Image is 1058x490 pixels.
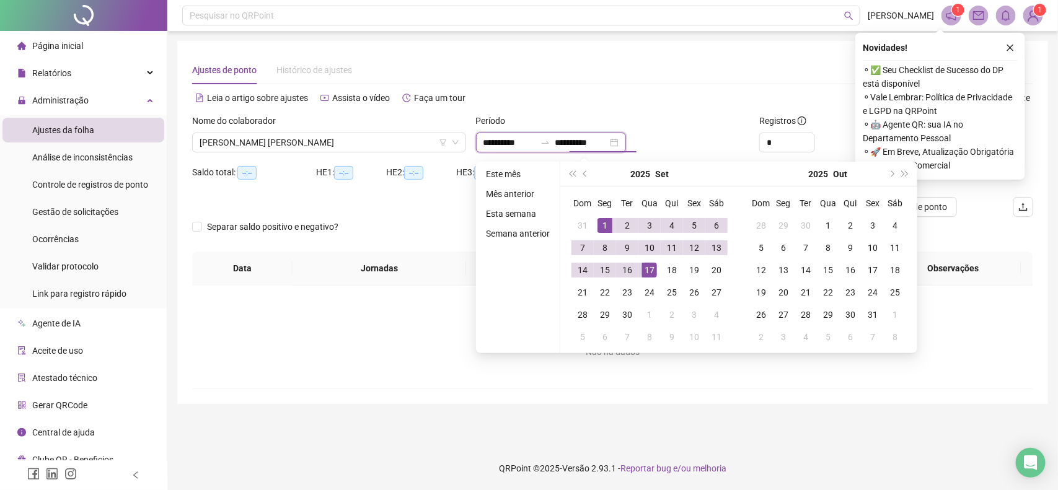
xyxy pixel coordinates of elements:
th: Qua [638,192,661,214]
div: 6 [843,330,858,344]
span: close [1006,43,1015,52]
td: 2025-11-07 [862,326,884,348]
td: 2025-10-08 [638,326,661,348]
td: 2025-09-21 [571,281,594,304]
td: 2025-09-17 [638,259,661,281]
div: 23 [843,285,858,300]
th: Entrada 1 [466,252,574,286]
td: 2025-10-30 [839,304,862,326]
div: 7 [620,330,635,344]
div: 4 [664,218,679,233]
span: Aceite de uso [32,346,83,356]
span: Página inicial [32,41,83,51]
td: 2025-10-10 [862,237,884,259]
div: 9 [843,240,858,255]
div: 20 [709,263,724,278]
div: 29 [597,307,612,322]
th: Dom [571,192,594,214]
div: 13 [709,240,724,255]
button: year panel [630,162,650,186]
div: 1 [642,307,657,322]
span: 1 [956,6,961,14]
td: 2025-08-31 [571,214,594,237]
span: home [17,42,26,50]
button: month panel [834,162,848,186]
span: ⚬ ✅ Seu Checklist de Sucesso do DP está disponível [863,63,1018,90]
td: 2025-10-28 [795,304,817,326]
div: 31 [865,307,880,322]
div: 6 [776,240,791,255]
th: Seg [772,192,795,214]
div: 5 [754,240,769,255]
div: 18 [664,263,679,278]
div: 19 [754,285,769,300]
td: 2025-10-02 [839,214,862,237]
div: Saldo total: [192,165,316,180]
td: 2025-10-05 [750,237,772,259]
div: 19 [687,263,702,278]
div: 26 [754,307,769,322]
td: 2025-11-08 [884,326,906,348]
div: 5 [821,330,835,344]
th: Qui [661,192,683,214]
span: youtube [320,94,329,102]
span: history [402,94,411,102]
span: Separar saldo positivo e negativo? [202,220,343,234]
div: 14 [575,263,590,278]
div: 6 [597,330,612,344]
label: Nome do colaborador [192,114,284,128]
div: 3 [642,218,657,233]
div: 15 [597,263,612,278]
div: 26 [687,285,702,300]
span: Validar protocolo [32,261,99,271]
td: 2025-09-09 [616,237,638,259]
span: --:-- [404,166,423,180]
td: 2025-10-02 [661,304,683,326]
span: Análise de inconsistências [32,152,133,162]
th: Data [192,252,293,286]
span: Faça um tour [414,93,465,103]
div: 16 [620,263,635,278]
div: 11 [664,240,679,255]
label: Período [476,114,514,128]
span: Administração [32,95,89,105]
td: 2025-10-04 [705,304,728,326]
span: Versão [562,463,589,473]
button: super-next-year [899,162,912,186]
div: 30 [798,218,813,233]
div: 7 [798,240,813,255]
div: HE 3: [456,165,526,180]
div: 9 [620,240,635,255]
td: 2025-09-22 [594,281,616,304]
td: 2025-11-05 [817,326,839,348]
th: Qua [817,192,839,214]
span: ⚬ 🚀 Em Breve, Atualização Obrigatória de Proposta Comercial [863,145,1018,172]
td: 2025-10-25 [884,281,906,304]
td: 2025-10-09 [661,326,683,348]
span: Ajustes da folha [32,125,94,135]
div: 3 [865,218,880,233]
span: Gestão de solicitações [32,207,118,217]
div: 6 [709,218,724,233]
td: 2025-09-12 [683,237,705,259]
div: HE 1: [316,165,386,180]
td: 2025-10-26 [750,304,772,326]
span: mail [973,10,984,21]
td: 2025-09-13 [705,237,728,259]
th: Dom [750,192,772,214]
div: 12 [687,240,702,255]
span: qrcode [17,401,26,409]
div: 4 [888,218,902,233]
span: Histórico de ajustes [276,65,352,75]
td: 2025-10-06 [772,237,795,259]
span: file-text [195,94,204,102]
span: Leia o artigo sobre ajustes [207,93,308,103]
div: 18 [888,263,902,278]
td: 2025-10-18 [884,259,906,281]
div: 25 [664,285,679,300]
div: 7 [575,240,590,255]
div: 23 [620,285,635,300]
th: Ter [795,192,817,214]
div: 11 [709,330,724,344]
div: 24 [642,285,657,300]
